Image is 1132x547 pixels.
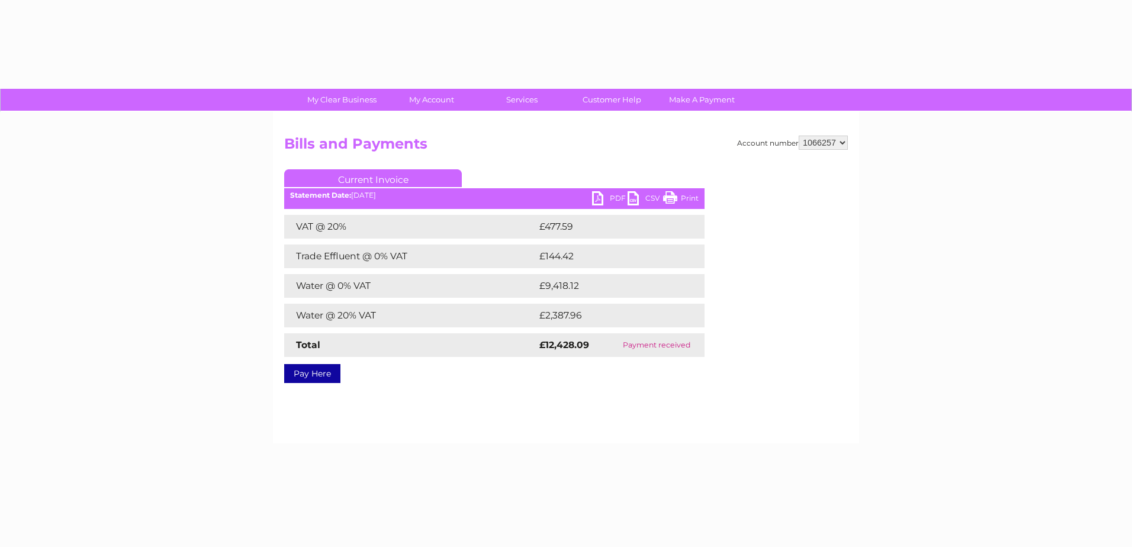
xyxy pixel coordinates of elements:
a: Make A Payment [653,89,751,111]
b: Statement Date: [290,191,351,200]
td: £477.59 [536,215,683,239]
a: Customer Help [563,89,661,111]
td: Payment received [609,333,705,357]
td: £9,418.12 [536,274,685,298]
div: Account number [737,136,848,150]
td: £144.42 [536,244,683,268]
a: PDF [592,191,628,208]
strong: £12,428.09 [539,339,589,350]
td: Water @ 0% VAT [284,274,536,298]
a: Pay Here [284,364,340,383]
a: Services [473,89,571,111]
a: Current Invoice [284,169,462,187]
a: Print [663,191,699,208]
a: My Clear Business [293,89,391,111]
a: CSV [628,191,663,208]
h2: Bills and Payments [284,136,848,158]
td: £2,387.96 [536,304,686,327]
td: Trade Effluent @ 0% VAT [284,244,536,268]
td: Water @ 20% VAT [284,304,536,327]
a: My Account [383,89,481,111]
div: [DATE] [284,191,705,200]
strong: Total [296,339,320,350]
td: VAT @ 20% [284,215,536,239]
